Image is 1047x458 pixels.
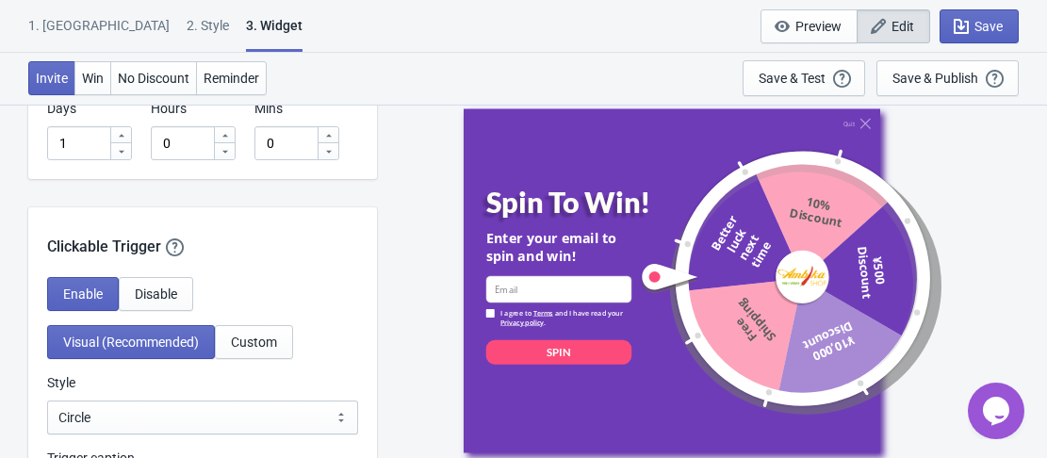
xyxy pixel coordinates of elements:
button: Reminder [196,61,267,95]
div: Spin To Win! [485,185,660,219]
button: No Discount [110,61,197,95]
div: Save & Test [759,71,826,86]
label: Style [47,373,75,392]
span: Edit [892,19,914,34]
span: Invite [36,71,68,86]
span: Visual (Recommended) [63,335,199,350]
div: SPIN [547,344,571,359]
button: Disable [119,277,193,311]
div: I agree to and I have read your . [500,309,631,327]
span: Preview [795,19,842,34]
span: Disable [135,286,177,302]
label: Mins [254,99,283,118]
button: Win [74,61,111,95]
input: Email [485,275,630,303]
a: Privacy policy [500,317,544,326]
button: Enable [47,277,119,311]
span: Save [974,19,1003,34]
div: 2 . Style [187,16,229,49]
button: Visual (Recommended) [47,325,215,359]
label: Hours [151,99,187,118]
button: Edit [857,9,930,43]
label: Days [47,99,76,118]
span: No Discount [118,71,189,86]
span: Win [82,71,104,86]
div: 3. Widget [246,16,303,52]
button: Save & Publish [876,60,1019,96]
span: Reminder [204,71,259,86]
button: Custom [215,325,293,359]
div: Quit [843,120,854,127]
span: Custom [231,335,277,350]
div: Enter your email to spin and win! [485,228,630,265]
div: Clickable Trigger [28,207,377,258]
a: Terms [532,308,552,318]
span: Enable [63,286,103,302]
button: Invite [28,61,75,95]
div: 1. [GEOGRAPHIC_DATA] [28,16,170,49]
iframe: chat widget [968,383,1028,439]
button: Preview [761,9,858,43]
div: Save & Publish [892,71,978,86]
button: Save [940,9,1019,43]
button: Save & Test [743,60,865,96]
